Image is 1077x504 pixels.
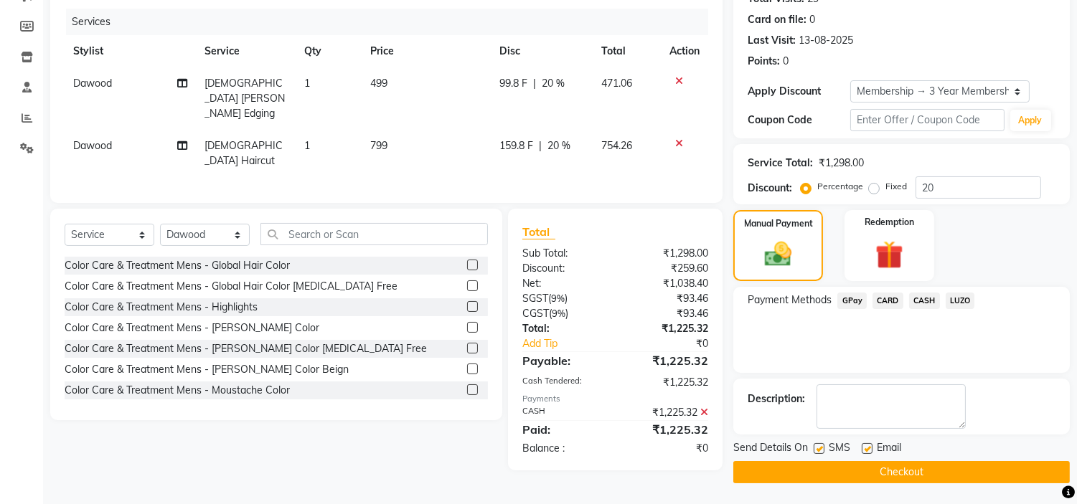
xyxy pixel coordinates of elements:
[362,35,491,67] th: Price
[865,216,914,229] label: Redemption
[296,35,362,67] th: Qty
[499,138,533,153] span: 159.8 F
[748,293,832,308] span: Payment Methods
[304,77,310,90] span: 1
[512,306,616,321] div: ( )
[885,180,907,193] label: Fixed
[370,77,387,90] span: 499
[616,405,720,420] div: ₹1,225.32
[909,293,940,309] span: CASH
[512,375,616,390] div: Cash Tendered:
[547,138,570,153] span: 20 %
[65,341,427,356] div: Color Care & Treatment Mens - [PERSON_NAME] Color [MEDICAL_DATA] Free
[65,320,319,336] div: Color Care & Treatment Mens - [PERSON_NAME] Color
[748,12,806,27] div: Card on file:
[512,336,633,351] a: Add Tip
[65,35,196,67] th: Stylist
[616,246,720,261] div: ₹1,298.00
[748,84,850,99] div: Apply Discount
[542,76,565,91] span: 20 %
[601,139,632,152] span: 754.26
[616,306,720,321] div: ₹93.46
[748,181,792,196] div: Discount:
[73,139,112,152] span: Dawood
[1010,110,1051,131] button: Apply
[304,139,310,152] span: 1
[512,321,616,336] div: Total:
[522,224,555,239] span: Total
[65,279,398,294] div: Color Care & Treatment Mens - Global Hair Color [MEDICAL_DATA] Free
[616,261,720,276] div: ₹259.60
[533,76,536,91] span: |
[748,113,850,128] div: Coupon Code
[616,441,720,456] div: ₹0
[512,261,616,276] div: Discount:
[65,300,258,315] div: Color Care & Treatment Mens - Highlights
[512,421,616,438] div: Paid:
[733,440,808,458] span: Send Details On
[829,440,850,458] span: SMS
[552,308,565,319] span: 9%
[512,405,616,420] div: CASH
[491,35,593,67] th: Disc
[748,54,780,69] div: Points:
[946,293,975,309] span: LUZO
[522,292,548,305] span: SGST
[196,35,296,67] th: Service
[819,156,864,171] div: ₹1,298.00
[744,217,813,230] label: Manual Payment
[65,362,349,377] div: Color Care & Treatment Mens - [PERSON_NAME] Color Beign
[593,35,661,67] th: Total
[873,293,903,309] span: CARD
[512,276,616,291] div: Net:
[65,383,290,398] div: Color Care & Treatment Mens - Moustache Color
[850,109,1004,131] input: Enter Offer / Coupon Code
[539,138,542,153] span: |
[551,293,565,304] span: 9%
[748,391,805,406] div: Description:
[616,321,720,336] div: ₹1,225.32
[809,12,815,27] div: 0
[512,291,616,306] div: ( )
[65,258,290,273] div: Color Care & Treatment Mens - Global Hair Color
[499,76,527,91] span: 99.8 F
[799,33,853,48] div: 13-08-2025
[733,461,1070,483] button: Checkout
[512,246,616,261] div: Sub Total:
[633,336,720,351] div: ₹0
[877,440,901,458] span: Email
[817,180,863,193] label: Percentage
[204,77,285,120] span: [DEMOGRAPHIC_DATA] [PERSON_NAME] Edging
[370,139,387,152] span: 799
[601,77,632,90] span: 471.06
[748,156,813,171] div: Service Total:
[260,223,488,245] input: Search or Scan
[616,276,720,291] div: ₹1,038.40
[867,237,912,272] img: _gift.svg
[616,291,720,306] div: ₹93.46
[616,375,720,390] div: ₹1,225.32
[616,352,720,369] div: ₹1,225.32
[616,421,720,438] div: ₹1,225.32
[204,139,283,167] span: [DEMOGRAPHIC_DATA] Haircut
[661,35,708,67] th: Action
[783,54,789,69] div: 0
[512,352,616,369] div: Payable:
[522,307,549,320] span: CGST
[748,33,796,48] div: Last Visit:
[66,9,719,35] div: Services
[522,393,708,405] div: Payments
[837,293,867,309] span: GPay
[512,441,616,456] div: Balance :
[73,77,112,90] span: Dawood
[756,239,799,270] img: _cash.svg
